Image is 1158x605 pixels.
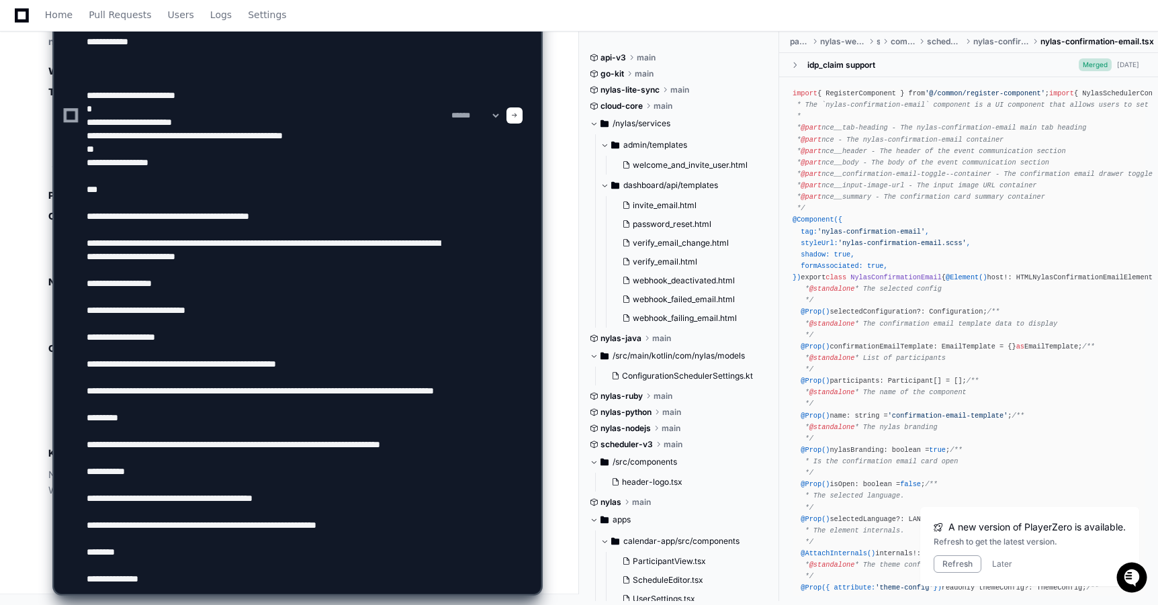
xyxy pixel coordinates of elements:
span: Pylon [134,141,163,151]
div: Refresh to get the latest version. [934,537,1126,547]
img: PlayerZero [13,13,40,40]
a: Powered byPylon [95,140,163,151]
div: We're available if you need us! [46,113,170,124]
button: Start new chat [228,104,244,120]
span: A new version of PlayerZero is available. [948,520,1126,534]
span: Logs [210,11,232,19]
img: 1736555170064-99ba0984-63c1-480f-8ee9-699278ef63ed [13,100,38,124]
span: Settings [248,11,286,19]
iframe: Open customer support [1115,561,1151,597]
button: Later [992,559,1012,569]
span: Home [45,11,73,19]
span: Users [168,11,194,19]
span: Pull Requests [89,11,151,19]
div: Welcome [13,54,244,75]
div: Start new chat [46,100,220,113]
button: Refresh [934,555,981,573]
